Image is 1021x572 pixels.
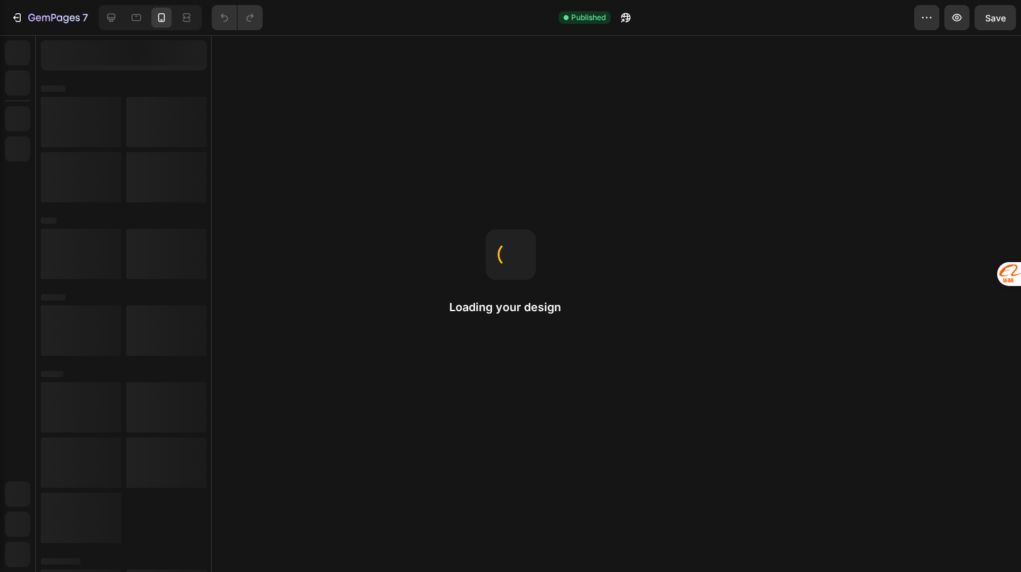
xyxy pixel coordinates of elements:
button: Save [975,5,1016,30]
span: Published [571,12,606,23]
h2: Loading your design [449,300,572,315]
div: Undo/Redo [212,5,263,30]
span: Save [985,13,1006,23]
button: 7 [5,5,94,30]
p: 7 [82,10,88,25]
